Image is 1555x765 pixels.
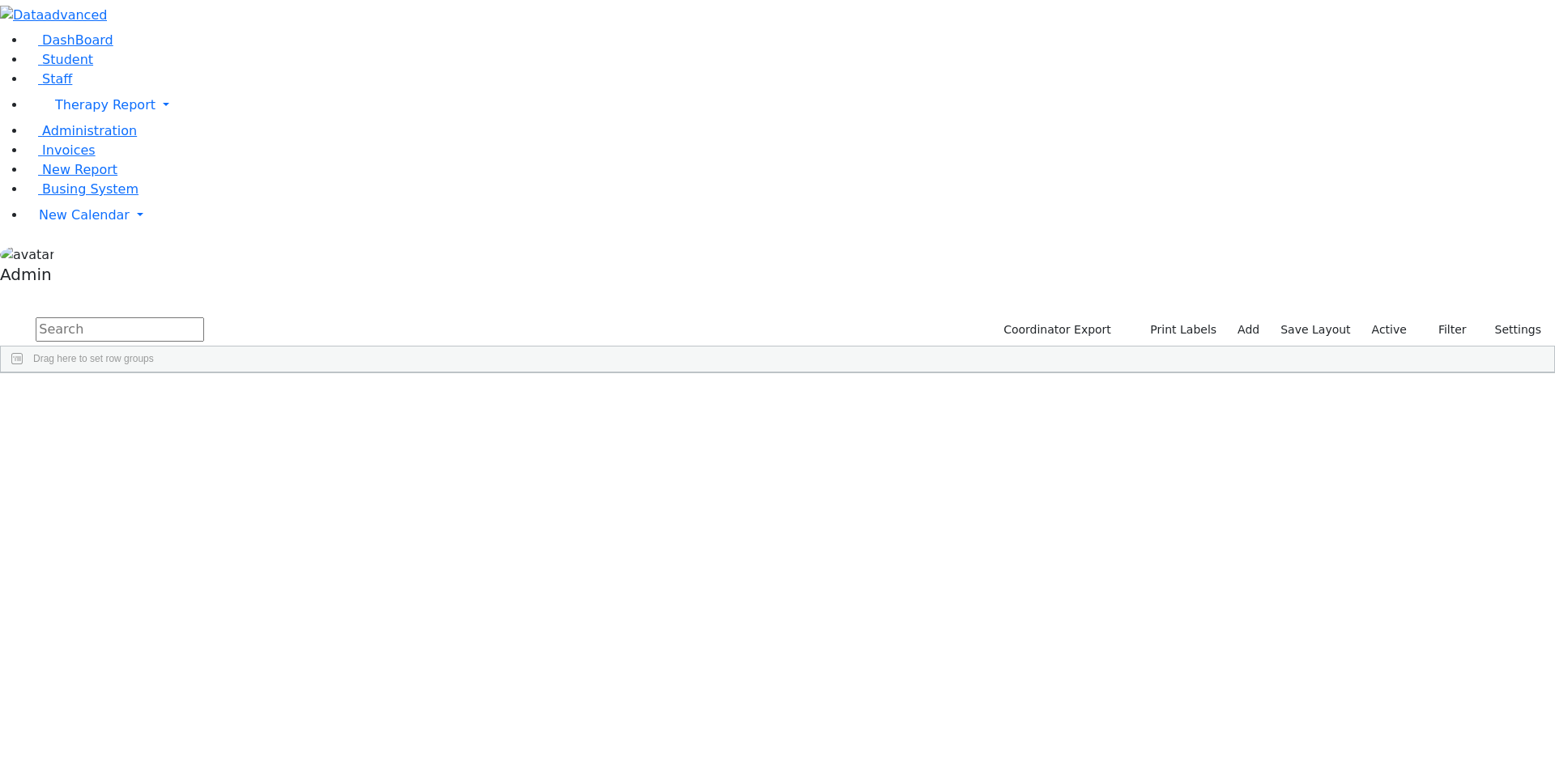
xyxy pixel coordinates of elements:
span: Staff [42,71,72,87]
button: Print Labels [1131,317,1224,342]
span: Drag here to set row groups [33,353,154,364]
button: Filter [1417,317,1474,342]
a: DashBoard [26,32,113,48]
a: Student [26,52,93,67]
span: New Report [42,162,117,177]
span: Student [42,52,93,67]
a: Busing System [26,181,138,197]
span: Busing System [42,181,138,197]
a: Therapy Report [26,89,1555,121]
button: Settings [1474,317,1549,342]
a: Invoices [26,142,96,158]
a: New Calendar [26,199,1555,232]
a: Add [1230,317,1267,342]
span: Invoices [42,142,96,158]
button: Coordinator Export [993,317,1118,342]
button: Save Layout [1273,317,1357,342]
span: Administration [42,123,137,138]
span: New Calendar [39,207,130,223]
a: Staff [26,71,72,87]
label: Active [1365,317,1414,342]
span: Therapy Report [55,97,155,113]
input: Search [36,317,204,342]
a: Administration [26,123,137,138]
span: DashBoard [42,32,113,48]
a: New Report [26,162,117,177]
